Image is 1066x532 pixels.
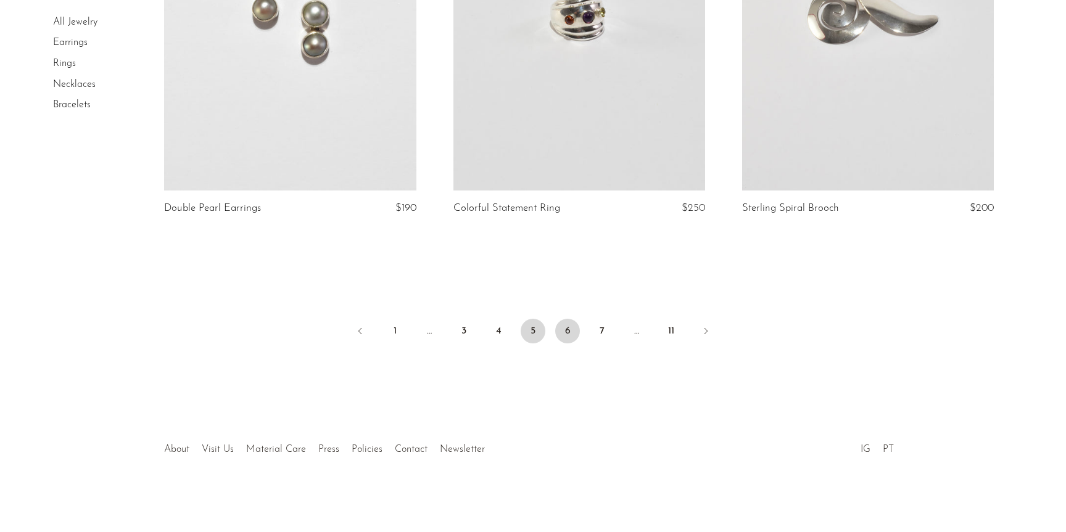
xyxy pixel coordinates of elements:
[555,319,580,343] a: 6
[693,319,718,346] a: Next
[352,444,382,454] a: Policies
[348,319,373,346] a: Previous
[53,38,88,48] a: Earrings
[382,319,407,343] a: 1
[53,59,76,68] a: Rings
[861,444,870,454] a: IG
[521,319,545,343] span: 5
[417,319,442,343] span: …
[742,203,839,214] a: Sterling Spiral Brooch
[854,435,900,458] ul: Social Medias
[624,319,649,343] span: …
[452,319,476,343] a: 3
[202,444,234,454] a: Visit Us
[164,203,261,214] a: Double Pearl Earrings
[395,444,428,454] a: Contact
[970,203,994,213] span: $200
[158,435,491,458] ul: Quick links
[883,444,894,454] a: PT
[53,80,96,89] a: Necklaces
[453,203,560,214] a: Colorful Statement Ring
[318,444,339,454] a: Press
[486,319,511,343] a: 4
[395,203,416,213] span: $190
[53,100,91,110] a: Bracelets
[659,319,684,343] a: 11
[246,444,306,454] a: Material Care
[590,319,614,343] a: 7
[53,17,97,27] a: All Jewelry
[682,203,705,213] span: $250
[164,444,189,454] a: About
